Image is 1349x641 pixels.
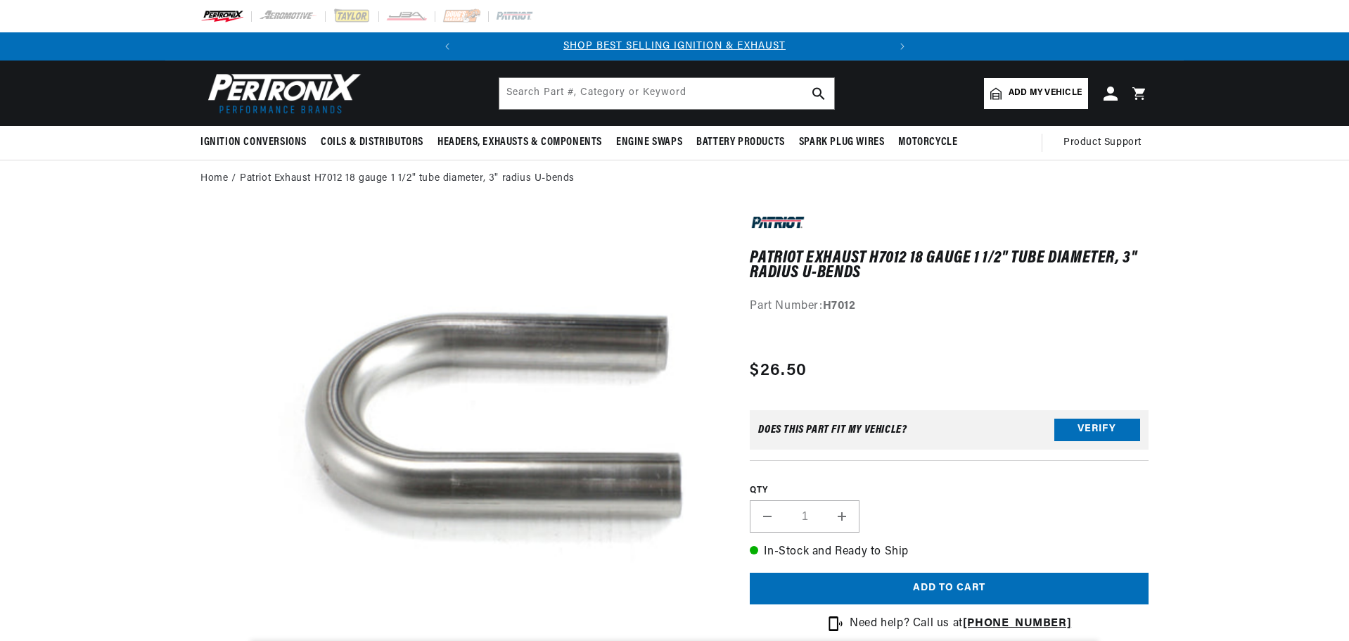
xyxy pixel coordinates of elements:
[1009,87,1082,100] span: Add my vehicle
[888,32,916,61] button: Translation missing: en.sections.announcements.next_announcement
[609,126,689,159] summary: Engine Swaps
[430,126,609,159] summary: Headers, Exhausts & Components
[696,135,785,150] span: Battery Products
[240,171,575,186] a: Patriot Exhaust H7012 18 gauge 1 1/2" tube diameter, 3" radius U-bends
[616,135,682,150] span: Engine Swaps
[891,126,964,159] summary: Motorcycle
[461,39,888,54] div: 1 of 2
[799,135,885,150] span: Spark Plug Wires
[433,32,461,61] button: Translation missing: en.sections.announcements.previous_announcement
[200,69,362,118] img: Pertronix
[823,300,856,312] strong: H7012
[750,485,1149,497] label: QTY
[750,358,807,383] span: $26.50
[898,135,957,150] span: Motorcycle
[750,251,1149,280] h1: Patriot Exhaust H7012 18 gauge 1 1/2" tube diameter, 3" radius U-bends
[1054,419,1140,441] button: Verify
[984,78,1088,109] a: Add my vehicle
[750,573,1149,604] button: Add to cart
[563,41,786,51] a: SHOP BEST SELLING IGNITION & EXHAUST
[200,135,307,150] span: Ignition Conversions
[689,126,792,159] summary: Battery Products
[963,618,1071,629] a: [PHONE_NUMBER]
[499,78,834,109] input: Search Part #, Category or Keyword
[758,424,907,436] div: Does This part fit My vehicle?
[1063,135,1142,151] span: Product Support
[461,39,888,54] div: Announcement
[803,78,834,109] button: search button
[321,135,423,150] span: Coils & Distributors
[165,32,1184,61] slideshow-component: Translation missing: en.sections.announcements.announcement_bar
[750,543,1149,561] p: In-Stock and Ready to Ship
[792,126,892,159] summary: Spark Plug Wires
[850,615,1071,633] p: Need help? Call us at
[1063,126,1149,160] summary: Product Support
[200,171,228,186] a: Home
[437,135,602,150] span: Headers, Exhausts & Components
[314,126,430,159] summary: Coils & Distributors
[200,126,314,159] summary: Ignition Conversions
[750,298,1149,316] div: Part Number:
[200,171,1149,186] nav: breadcrumbs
